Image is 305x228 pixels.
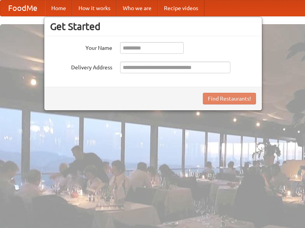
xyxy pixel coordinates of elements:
[158,0,204,16] a: Recipe videos
[72,0,117,16] a: How it works
[50,42,112,52] label: Your Name
[50,62,112,71] label: Delivery Address
[203,93,256,104] button: Find Restaurants!
[50,21,256,32] h3: Get Started
[117,0,158,16] a: Who we are
[0,0,45,16] a: FoodMe
[45,0,72,16] a: Home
